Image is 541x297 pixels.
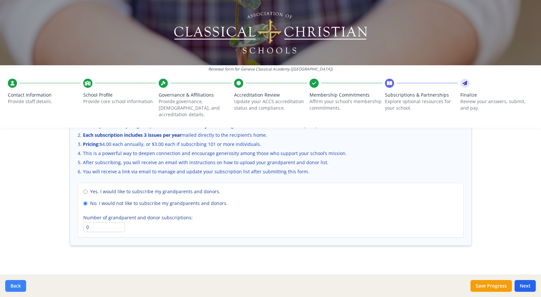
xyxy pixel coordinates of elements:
li: This is a powerful way to deepen connection and encourage generosity among those who support your... [78,150,464,157]
input: Yes. I would like to subscribe my grandparents and donors. [83,190,88,194]
img: Logo [173,10,368,55]
span: No. I would not like to subscribe my grandparents and donors. [90,200,228,207]
p: Provide governance, [DEMOGRAPHIC_DATA], and accreditation details. [159,98,231,118]
span: Subscriptions & Partnerships [385,92,458,98]
span: Governance & Affiliations [159,92,231,98]
span: Finalize [460,92,533,98]
p: Explore optional resources for your school. [385,98,458,111]
p: Review your answers, submit, and pay. [460,98,533,111]
button: Next [515,280,536,292]
input: No. I would not like to subscribe my grandparents and donors. [83,201,88,206]
p: Update your ACCS accreditation status and compliance. [234,98,307,111]
span: School Profile [83,92,156,98]
span: Contact Information [8,92,81,98]
strong: Pricing: [83,141,100,147]
p: Affirm your school’s membership commitments. [310,98,382,111]
p: Provide staff details. [8,98,81,105]
span: Yes. I would like to subscribe my grandparents and donors. [90,188,220,195]
strong: Each subscription includes 3 issues per year [83,132,182,138]
p: Provide core school information. [83,98,156,105]
span: Accreditation Review [234,92,307,98]
li: mailed directly to the recipient’s home. [78,132,464,138]
span: Membership Commitments [310,92,382,98]
button: Save Progress [470,280,512,292]
li: $4.00 each annually, or $3.00 each if subscribing 101 or more individuals. [78,141,464,148]
button: Back [5,280,26,292]
label: Number of grandparent and donor subscriptions: [83,214,458,221]
li: After subscribing, you will receive an email with instructions on how to upload your grandparent ... [78,159,464,166]
li: You will receive a link via email to manage and update your subscription list after submitting th... [78,168,464,175]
